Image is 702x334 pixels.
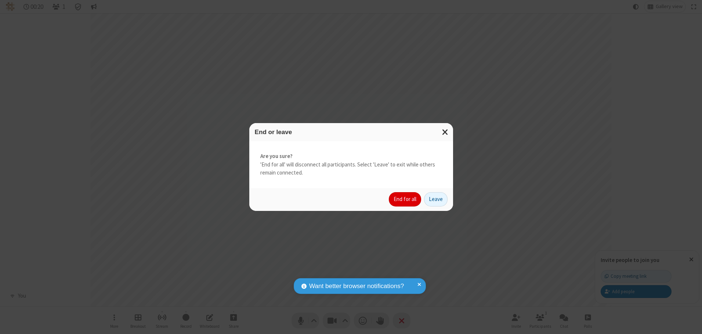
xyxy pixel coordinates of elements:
button: Close modal [438,123,453,141]
span: Want better browser notifications? [309,281,404,291]
strong: Are you sure? [260,152,442,161]
button: Leave [424,192,448,207]
h3: End or leave [255,129,448,136]
button: End for all [389,192,421,207]
div: 'End for all' will disconnect all participants. Select 'Leave' to exit while others remain connec... [249,141,453,188]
